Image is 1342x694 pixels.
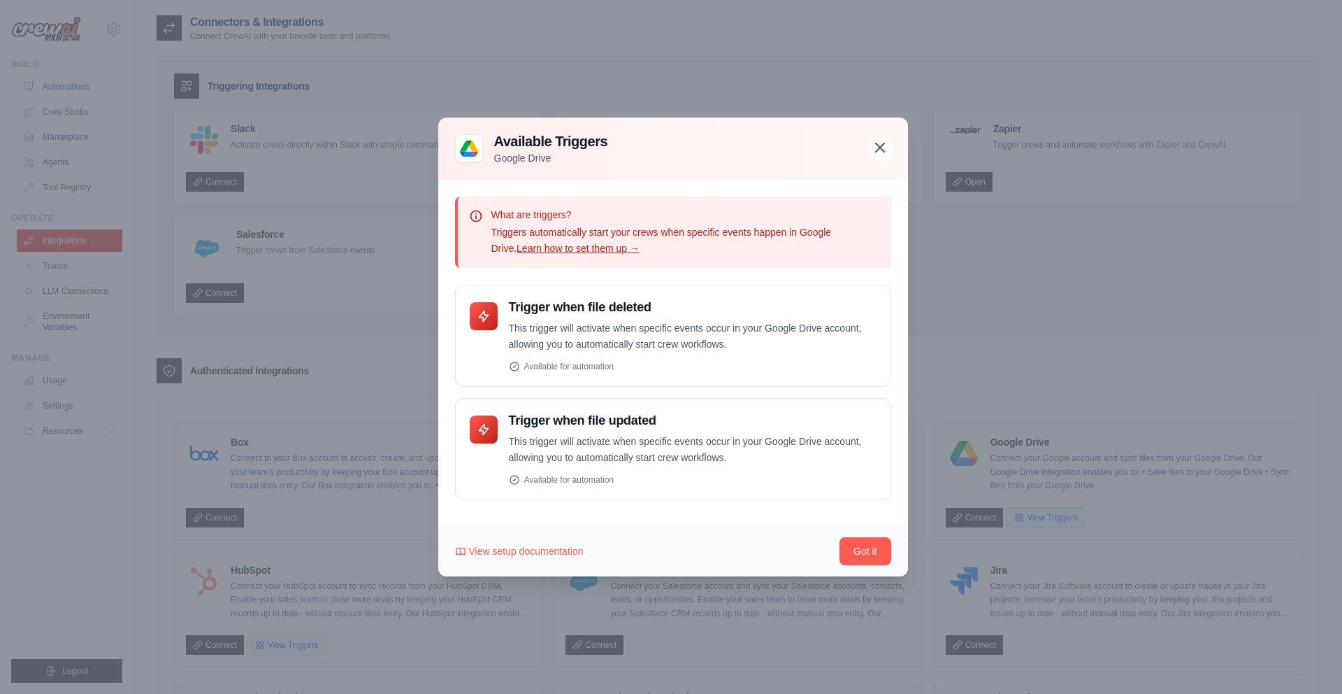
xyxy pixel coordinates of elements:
[509,361,876,372] div: Available for automation
[491,225,880,257] p: Triggers automatically start your crews when specific events happen in Google Drive.
[494,151,608,165] p: Google Drive
[491,208,880,222] p: What are triggers?
[509,413,876,429] h4: Trigger when file updated
[455,544,584,558] a: View setup documentation
[494,132,608,151] h3: Available Triggers
[509,474,876,486] div: Available for automation
[517,243,640,254] a: Learn how to set them up →
[455,134,483,162] img: Google Drive
[509,434,876,466] p: This trigger will activate when specific events occur in your Google Drive account, allowing you ...
[509,299,876,316] h4: Trigger when file deleted
[839,537,890,565] button: Got it
[469,544,584,558] span: View setup documentation
[509,320,876,353] p: This trigger will activate when specific events occur in your Google Drive account, allowing you ...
